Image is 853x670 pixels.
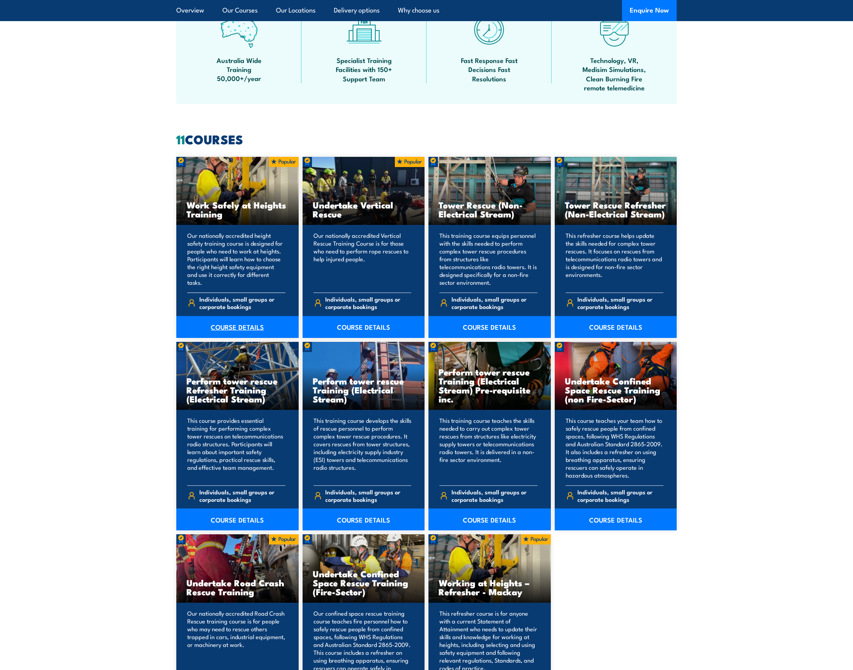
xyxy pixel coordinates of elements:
[303,316,425,338] a: COURSE DETAILS
[596,11,633,48] img: tech-icon
[176,508,299,530] a: COURSE DETAILS
[176,129,185,149] strong: 11
[314,417,412,479] p: This training course develops the skills of rescue personnel to perform complex tower rescue proc...
[577,488,663,503] span: Individuals, small groups or corporate bookings
[329,56,399,83] span: Specialist Training Facilities with 150+ Support Team
[565,376,667,403] h3: Undertake Confined Space Rescue Training (non Fire-Sector)
[579,56,649,92] span: Technology, VR, Medisim Simulations, Clean Burning Fire remote telemedicine
[325,295,411,310] span: Individuals, small groups or corporate bookings
[577,295,663,310] span: Individuals, small groups or corporate bookings
[187,417,285,479] p: This course provides essential training for performing complex tower rescues on telecommunication...
[204,56,274,83] span: Australia Wide Training 50,000+/year
[452,488,538,503] span: Individuals, small groups or corporate bookings
[176,133,677,144] h2: COURSES
[199,488,285,503] span: Individuals, small groups or corporate bookings
[555,508,677,530] a: COURSE DETAILS
[439,200,541,218] h3: Tower Rescue (Non-Electrical Stream)
[220,11,258,48] img: auswide-icon
[346,11,383,48] img: facilities-icon
[428,508,551,530] a: COURSE DETAILS
[452,295,538,310] span: Individuals, small groups or corporate bookings
[454,56,524,83] span: Fast Response Fast Decisions Fast Resolutions
[565,200,667,218] h3: Tower Rescue Refresher (Non-Electrical Stream)
[439,417,538,479] p: This training course teaches the skills needed to carry out complex tower rescues from structures...
[199,295,285,310] span: Individuals, small groups or corporate bookings
[439,367,541,403] h3: Perform tower rescue Training (Electrical Stream) Pre-requisite inc.
[313,376,415,403] h3: Perform tower rescue Training (Electrical Stream)
[313,569,415,596] h3: Undertake Confined Space Rescue Training (Fire-Sector)
[566,417,664,479] p: This course teaches your team how to safely rescue people from confined spaces, following WHS Reg...
[176,316,299,338] a: COURSE DETAILS
[314,232,412,286] p: Our nationally accredited Vertical Rescue Training Course is for those who need to perform rope r...
[187,232,285,286] p: Our nationally accredited height safety training course is designed for people who need to work a...
[313,200,415,218] h3: Undertake Vertical Rescue
[439,232,538,286] p: This training course equips personnel with the skills needed to perform complex tower rescue proc...
[325,488,411,503] span: Individuals, small groups or corporate bookings
[186,200,289,218] h3: Work Safely at Heights Training
[428,316,551,338] a: COURSE DETAILS
[303,508,425,530] a: COURSE DETAILS
[566,232,664,286] p: This refresher course helps update the skills needed for complex tower rescues. It focuses on res...
[555,316,677,338] a: COURSE DETAILS
[439,578,541,596] h3: Working at Heights – Refresher - Mackay
[186,376,289,403] h3: Perform tower rescue Refresher Training (Electrical Stream)
[471,11,508,48] img: fast-icon
[186,578,289,596] h3: Undertake Road Crash Rescue Training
